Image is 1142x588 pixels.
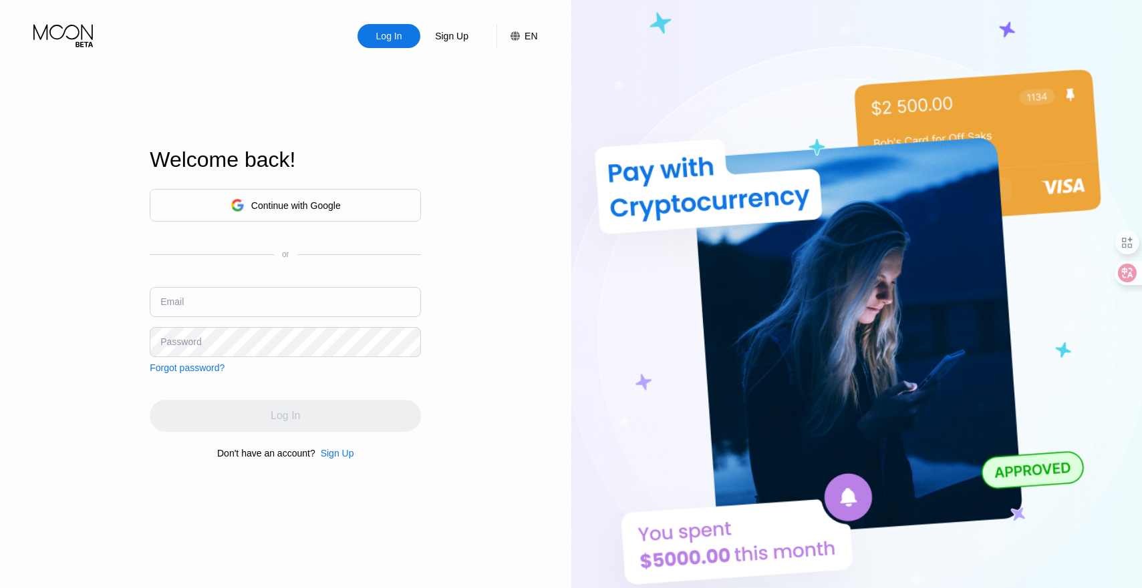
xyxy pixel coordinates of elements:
div: Password [160,336,201,347]
div: Sign Up [321,448,354,459]
div: Sign Up [315,448,354,459]
div: Sign Up [420,24,483,48]
div: Forgot password? [150,362,225,373]
div: Sign Up [434,29,470,43]
div: or [282,250,289,259]
div: EN [525,31,537,41]
div: Don't have an account? [217,448,315,459]
div: Email [160,296,184,307]
div: Welcome back! [150,148,421,172]
div: Log In [358,24,420,48]
div: Continue with Google [251,200,341,211]
div: Log In [375,29,404,43]
div: Continue with Google [150,189,421,222]
div: EN [496,24,537,48]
